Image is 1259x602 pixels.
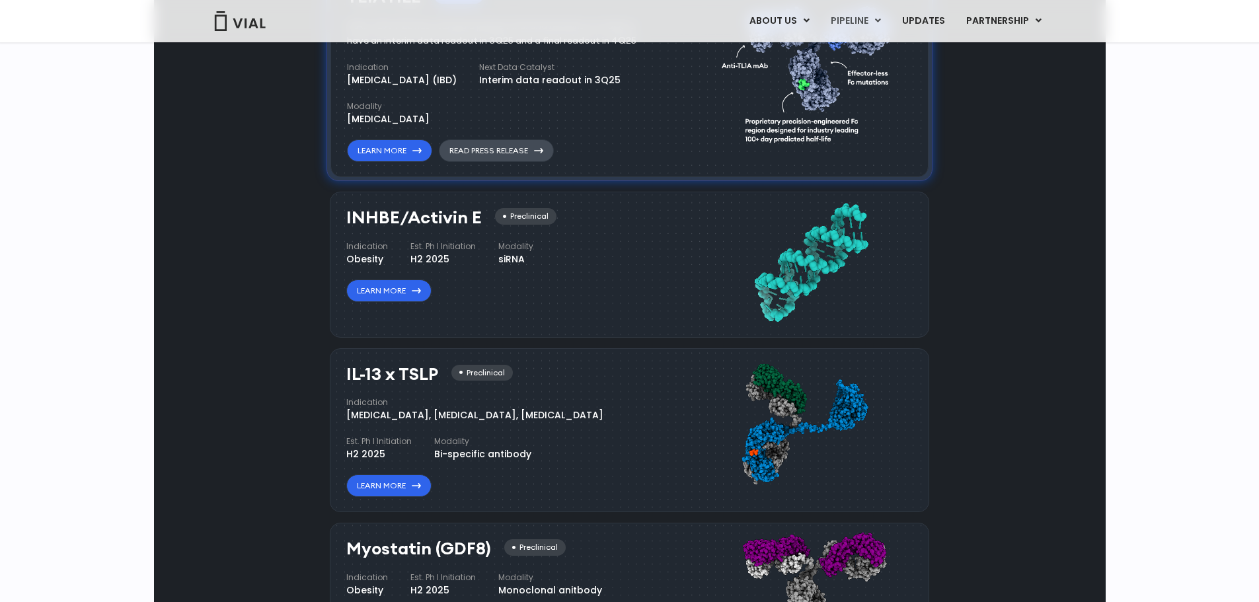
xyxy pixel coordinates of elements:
h4: Next Data Catalyst [479,61,621,73]
h4: Indication [346,572,388,583]
h4: Est. Ph I Initiation [410,572,476,583]
div: Preclinical [451,365,513,381]
h4: Modality [434,435,531,447]
div: Obesity [346,583,388,597]
a: Learn More [346,474,432,497]
a: PIPELINEMenu Toggle [820,10,891,32]
h4: Indication [346,241,388,252]
div: Bi-specific antibody [434,447,531,461]
h4: Modality [498,241,533,252]
a: UPDATES [892,10,955,32]
div: H2 2025 [346,447,412,461]
a: Learn More [346,280,432,302]
div: [MEDICAL_DATA], [MEDICAL_DATA], [MEDICAL_DATA] [346,408,603,422]
div: Interim data readout in 3Q25 [479,73,621,87]
div: Preclinical [495,208,556,225]
h4: Modality [347,100,430,112]
a: ABOUT USMenu Toggle [739,10,820,32]
div: Monoclonal anitbody [498,583,602,597]
div: siRNA [498,252,533,266]
div: Preclinical [504,539,566,556]
h4: Indication [346,396,603,408]
a: Read Press Release [439,139,554,162]
div: H2 2025 [410,252,476,266]
a: Learn More [347,139,432,162]
h3: INHBE/Activin E [346,208,482,227]
div: H2 2025 [410,583,476,597]
div: [MEDICAL_DATA] (IBD) [347,73,457,87]
h3: IL-13 x TSLP [346,365,438,384]
img: Vial Logo [213,11,266,31]
div: Obesity [346,252,388,266]
h4: Est. Ph I Initiation [346,435,412,447]
h4: Est. Ph I Initiation [410,241,476,252]
h4: Modality [498,572,602,583]
div: [MEDICAL_DATA] [347,112,430,126]
h4: Indication [347,61,457,73]
h3: Myostatin (GDF8) [346,539,491,558]
a: PARTNERSHIPMenu Toggle [956,10,1052,32]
